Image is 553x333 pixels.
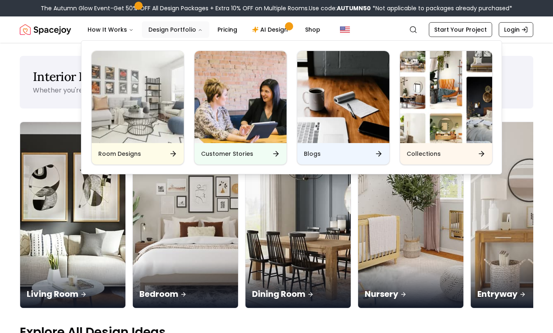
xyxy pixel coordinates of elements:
[298,21,327,38] a: Shop
[340,25,350,35] img: United States
[194,51,287,165] a: Customer StoriesCustomer Stories
[20,122,126,308] a: Living RoomLiving Room
[81,21,327,38] nav: Main
[98,150,141,158] h6: Room Designs
[41,4,512,12] div: The Autumn Glow Event-Get 50% OFF All Design Packages + Extra 10% OFF on Multiple Rooms.
[92,51,184,143] img: Room Designs
[499,22,533,37] a: Login
[365,288,457,300] p: Nursery
[33,86,442,95] p: Whether you're starting from scratch or refreshing a room, finding the right interior design idea...
[400,51,493,165] a: CollectionsCollections
[139,288,231,300] p: Bedroom
[304,150,321,158] h6: Blogs
[309,4,371,12] span: Use code:
[133,122,238,308] img: Bedroom
[211,21,244,38] a: Pricing
[20,21,71,38] img: Spacejoy Logo
[400,51,492,143] img: Collections
[245,122,351,308] img: Dining Room
[81,21,140,38] button: How It Works
[194,51,287,143] img: Customer Stories
[245,122,351,308] a: Dining RoomDining Room
[33,69,520,84] h1: Interior Design Ideas for Every Space in Your Home
[20,16,533,43] nav: Global
[91,51,184,165] a: Room DesignsRoom Designs
[358,122,463,308] img: Nursery
[27,288,119,300] p: Living Room
[358,122,464,308] a: NurseryNursery
[20,21,71,38] a: Spacejoy
[429,22,492,37] a: Start Your Project
[201,150,253,158] h6: Customer Stories
[252,288,344,300] p: Dining Room
[407,150,441,158] h6: Collections
[81,41,502,175] div: Design Portfolio
[132,122,238,308] a: BedroomBedroom
[20,122,125,308] img: Living Room
[297,51,389,143] img: Blogs
[337,4,371,12] b: AUTUMN50
[245,21,297,38] a: AI Design
[371,4,512,12] span: *Not applicable to packages already purchased*
[142,21,209,38] button: Design Portfolio
[297,51,390,165] a: BlogsBlogs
